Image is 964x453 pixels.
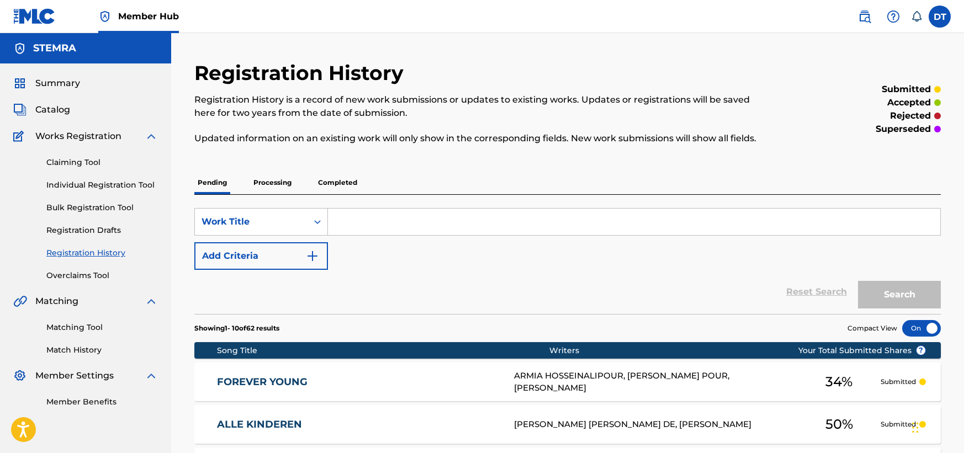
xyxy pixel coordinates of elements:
[46,157,158,168] a: Claiming Tool
[13,130,28,143] img: Works Registration
[825,414,853,434] span: 50 %
[858,10,871,23] img: search
[881,419,916,429] p: Submitted
[13,77,80,90] a: SummarySummary
[909,400,964,453] iframe: Chat Widget
[46,344,158,356] a: Match History
[46,270,158,281] a: Overclaims Tool
[35,77,80,90] span: Summary
[194,61,409,86] h2: Registration History
[549,345,833,356] div: Writers
[98,10,112,23] img: Top Rightsholder
[35,103,70,116] span: Catalog
[194,323,279,333] p: Showing 1 - 10 of 62 results
[917,346,925,355] span: ?
[13,42,27,55] img: Accounts
[798,345,926,356] span: Your Total Submitted Shares
[217,376,500,388] a: FOREVER YOUNG
[46,322,158,333] a: Matching Tool
[46,247,158,259] a: Registration History
[194,242,328,270] button: Add Criteria
[825,372,852,392] span: 34 %
[890,109,931,122] p: rejected
[848,323,897,333] span: Compact View
[118,10,179,23] span: Member Hub
[202,215,301,228] div: Work Title
[13,369,27,382] img: Member Settings
[933,291,964,380] iframe: Resource Center
[35,369,114,382] span: Member Settings
[887,10,900,23] img: help
[35,295,78,308] span: Matching
[13,8,56,24] img: MLC Logo
[145,130,158,143] img: expand
[881,377,916,387] p: Submitted
[13,77,27,90] img: Summary
[194,132,769,145] p: Updated information on an existing work will only show in the corresponding fields. New work subm...
[194,93,769,120] p: Registration History is a record of new work submissions or updates to existing works. Updates or...
[46,179,158,191] a: Individual Registration Tool
[250,171,295,194] p: Processing
[912,411,919,444] div: Slepen
[33,42,76,55] h5: STEMRA
[145,369,158,382] img: expand
[882,6,904,28] div: Help
[217,345,550,356] div: Song Title
[876,122,931,136] p: superseded
[13,295,27,308] img: Matching
[13,103,70,116] a: CatalogCatalog
[46,225,158,236] a: Registration Drafts
[194,171,230,194] p: Pending
[882,83,931,96] p: submitted
[909,400,964,453] div: Chatwidget
[315,171,361,194] p: Completed
[854,6,876,28] a: Public Search
[35,130,121,143] span: Works Registration
[46,202,158,214] a: Bulk Registration Tool
[194,208,941,314] form: Search Form
[514,370,798,395] div: ARMIA HOSSEINALIPOUR, [PERSON_NAME] POUR, [PERSON_NAME]
[929,6,951,28] div: User Menu
[514,418,798,431] div: [PERSON_NAME] [PERSON_NAME] DE, [PERSON_NAME]
[306,249,319,263] img: 9d2ae6d4665cec9f34b9.svg
[46,396,158,408] a: Member Benefits
[13,103,27,116] img: Catalog
[911,11,922,22] div: Notifications
[145,295,158,308] img: expand
[887,96,931,109] p: accepted
[217,418,500,431] a: ALLE KINDEREN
